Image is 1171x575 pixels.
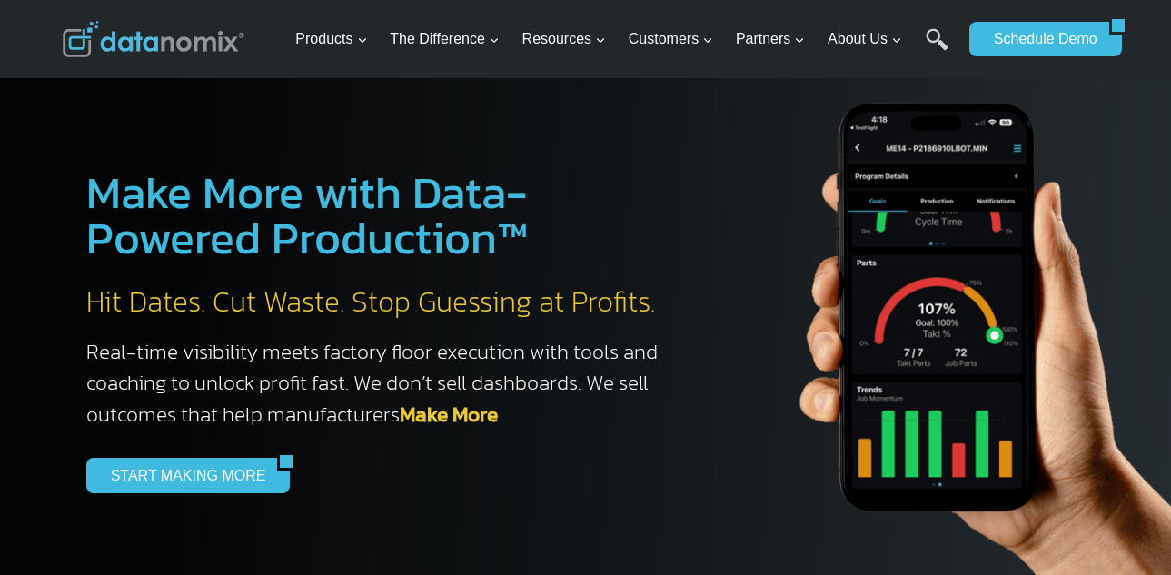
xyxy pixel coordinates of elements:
[969,22,1109,56] a: Schedule Demo
[522,27,606,51] span: Resources
[295,27,367,51] span: Products
[288,10,960,69] nav: Primary Navigation
[63,21,244,57] img: Datanomix
[86,283,677,322] h2: Hit Dates. Cut Waste. Stop Guessing at Profits.
[400,399,498,430] a: Make More
[926,28,948,69] a: Search
[86,336,677,431] h3: Real-time visibility meets factory floor execution with tools and coaching to unlock profit fast....
[390,27,500,51] span: The Difference
[736,27,805,51] span: Partners
[828,27,902,51] span: About Us
[86,170,677,261] h1: Make More with Data-Powered Production™
[629,27,713,51] span: Customers
[9,253,301,566] iframe: Popup CTA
